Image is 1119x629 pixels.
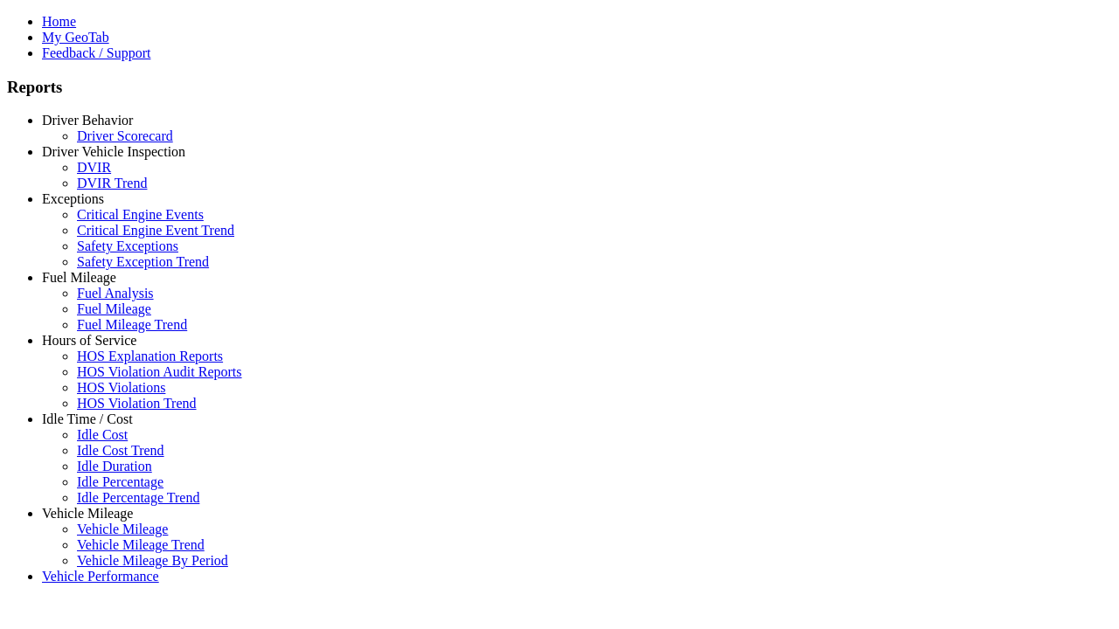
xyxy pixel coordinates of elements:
a: Driver Scorecard [77,128,173,143]
a: DVIR [77,160,111,175]
a: Vehicle Mileage By Period [77,553,228,568]
a: Feedback / Support [42,45,150,60]
a: Driver Behavior [42,113,133,128]
a: Exceptions [42,191,104,206]
a: HOS Violation Trend [77,396,197,411]
a: Idle Cost Trend [77,443,164,458]
a: Vehicle Performance [42,569,159,584]
a: Critical Engine Events [77,207,204,222]
a: Fuel Mileage Trend [77,317,187,332]
a: Fuel Mileage [42,270,116,285]
a: HOS Violation Audit Reports [77,364,242,379]
a: Fuel Mileage [77,301,151,316]
a: DVIR Trend [77,176,147,190]
a: Safety Exceptions [77,238,178,253]
a: HOS Explanation Reports [77,349,223,363]
a: Vehicle Mileage [77,522,168,536]
a: HOS Violations [77,380,165,395]
a: Critical Engine Event Trend [77,223,234,238]
h3: Reports [7,78,1112,97]
a: Idle Time / Cost [42,411,133,426]
a: Fuel Analysis [77,286,154,301]
a: Idle Percentage Trend [77,490,199,505]
a: My GeoTab [42,30,109,45]
a: Idle Cost [77,427,128,442]
a: Safety Exception Trend [77,254,209,269]
a: Home [42,14,76,29]
a: Idle Percentage [77,474,163,489]
a: Vehicle Mileage Trend [77,537,205,552]
a: Idle Duration [77,459,152,473]
a: Vehicle Mileage [42,506,133,521]
a: Driver Vehicle Inspection [42,144,185,159]
a: Hours of Service [42,333,136,348]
